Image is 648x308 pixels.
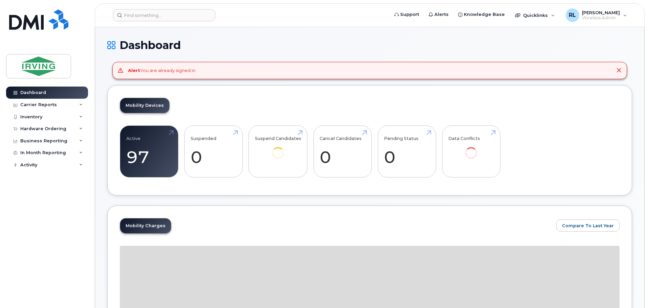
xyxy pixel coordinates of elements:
[120,218,171,233] a: Mobility Charges
[562,222,614,229] span: Compare To Last Year
[120,98,169,113] a: Mobility Devices
[128,68,140,73] strong: Alert
[384,129,430,174] a: Pending Status 0
[556,219,620,232] button: Compare To Last Year
[107,39,632,51] h1: Dashboard
[126,129,172,174] a: Active 97
[128,67,196,74] div: You are already signed in.
[255,129,301,168] a: Suspend Candidates
[320,129,365,174] a: Cancel Candidates 0
[191,129,236,174] a: Suspended 0
[448,129,494,168] a: Data Conflicts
